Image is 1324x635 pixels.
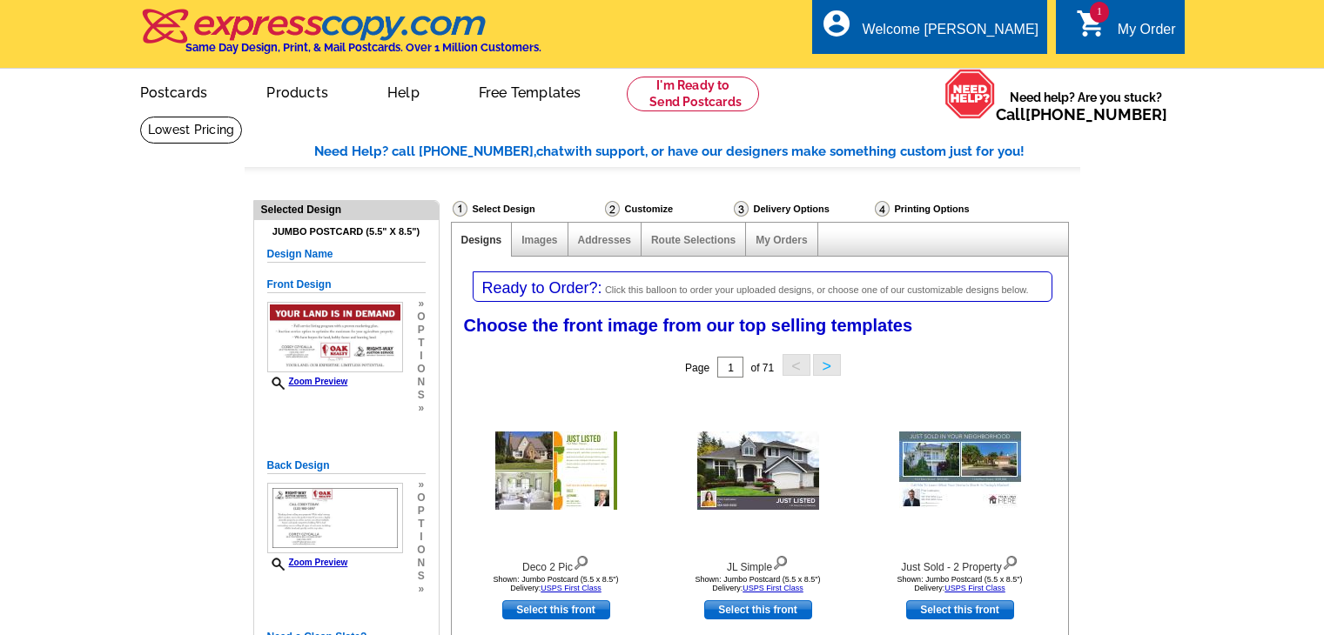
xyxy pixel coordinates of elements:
[1090,2,1109,23] span: 1
[732,200,873,222] div: Delivery Options
[417,402,425,415] span: »
[417,491,425,505] span: o
[112,70,236,111] a: Postcards
[360,70,447,111] a: Help
[417,505,425,518] span: p
[417,531,425,544] span: i
[697,431,819,510] img: JL Simple
[482,279,602,297] span: Ready to Order?:
[772,551,789,571] img: view design details
[541,584,602,592] a: USPS First Class
[651,234,736,246] a: Route Selections
[417,376,425,389] span: n
[417,518,425,531] span: t
[944,584,1005,592] a: USPS First Class
[662,551,854,575] div: JL Simple
[1076,19,1176,41] a: 1 shopping_cart My Order
[605,201,620,217] img: Customize
[314,142,1080,162] div: Need Help? call [PHONE_NUMBER], with support, or have our designers make something custom just fo...
[536,144,564,159] span: chat
[267,558,348,567] a: Zoom Preview
[267,277,426,293] h5: Front Design
[460,551,652,575] div: Deco 2 Pic
[417,324,425,337] span: p
[1076,8,1107,39] i: shopping_cart
[743,584,803,592] a: USPS First Class
[906,600,1014,619] a: use this design
[417,337,425,350] span: t
[996,89,1176,124] span: Need help? Are you stuck?
[813,354,841,376] button: >
[417,478,425,491] span: »
[267,458,426,474] h5: Back Design
[864,575,1056,592] div: Shown: Jumbo Postcard (5.5 x 8.5") Delivery:
[899,431,1021,510] img: Just Sold - 2 Property
[254,201,439,217] div: Selected Design
[875,201,890,217] img: Printing Options & Summary
[1002,551,1018,571] img: view design details
[605,284,1029,295] span: Click this balloon to order your uploaded designs, or choose one of our customizable designs below.
[521,234,557,246] a: Images
[863,22,1038,46] div: Welcome [PERSON_NAME]
[502,600,610,619] a: use this design
[417,350,425,363] span: i
[417,363,425,376] span: o
[417,389,425,402] span: s
[417,570,425,583] span: s
[495,431,617,510] img: Deco 2 Pic
[573,551,589,571] img: view design details
[417,311,425,324] span: o
[460,575,652,592] div: Shown: Jumbo Postcard (5.5 x 8.5") Delivery:
[864,551,1056,575] div: Just Sold - 2 Property
[704,600,812,619] a: use this design
[185,41,541,54] h4: Same Day Design, Print, & Mail Postcards. Over 1 Million Customers.
[267,377,348,386] a: Zoom Preview
[1079,580,1324,635] iframe: LiveChat chat widget
[750,362,774,374] span: of 71
[417,583,425,596] span: »
[453,201,467,217] img: Select Design
[417,544,425,557] span: o
[734,201,749,217] img: Delivery Options
[239,70,356,111] a: Products
[451,70,609,111] a: Free Templates
[267,483,403,553] img: small-thumb.jpg
[267,302,403,372] img: small-thumb.jpg
[140,21,541,54] a: Same Day Design, Print, & Mail Postcards. Over 1 Million Customers.
[603,200,732,217] div: Customize
[685,362,709,374] span: Page
[756,234,807,246] a: My Orders
[662,575,854,592] div: Shown: Jumbo Postcard (5.5 x 8.5") Delivery:
[461,234,502,246] a: Designs
[578,234,631,246] a: Addresses
[944,69,996,119] img: help
[464,316,913,335] span: Choose the front image from our top selling templates
[873,200,1028,217] div: Printing Options
[821,8,852,39] i: account_circle
[417,557,425,570] span: n
[267,246,426,263] h5: Design Name
[996,105,1167,124] span: Call
[451,200,603,222] div: Select Design
[783,354,810,376] button: <
[417,297,425,311] span: »
[1118,22,1176,46] div: My Order
[1025,105,1167,124] a: [PHONE_NUMBER]
[267,226,426,237] h4: Jumbo Postcard (5.5" x 8.5")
